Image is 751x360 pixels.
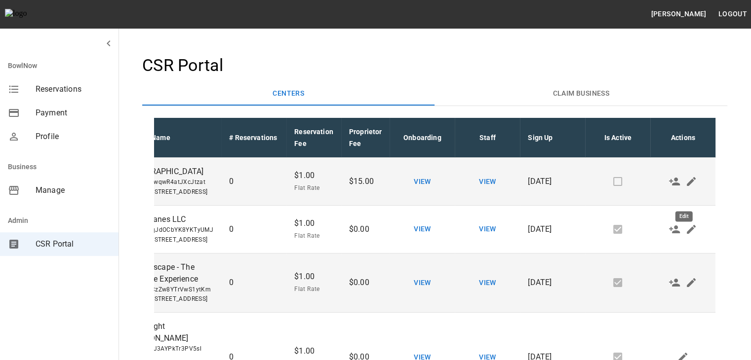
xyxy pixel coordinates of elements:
[286,118,341,158] th: Reservation Fee
[128,166,213,178] p: [GEOGRAPHIC_DATA]
[528,176,577,187] p: [DATE]
[294,231,333,241] span: Flat Rate
[294,271,333,283] p: $1.00
[128,225,213,235] span: ID: 00GwqJdOCbYK8YKTyUMJ
[683,221,700,238] button: Edit
[229,277,278,288] p: 0
[666,274,683,291] button: Make Admin
[349,176,382,187] p: $15.00
[36,131,111,143] span: Profile
[650,118,715,158] th: Actions
[142,82,727,106] div: basic tabs example
[406,274,438,292] button: View
[294,217,333,229] p: $1.00
[229,176,278,187] p: 0
[341,118,390,158] th: Proprietor Fee
[36,83,111,95] span: Reservations
[472,220,503,238] button: View
[128,294,213,304] span: Address : [STREET_ADDRESS]
[675,211,693,221] div: Edit
[647,5,710,23] button: [PERSON_NAME]
[229,223,278,235] p: 0
[520,118,585,158] th: Sign Up
[666,173,683,190] button: Make Admin
[683,274,700,291] button: Edit
[455,118,520,158] th: Staff
[683,173,700,190] button: Edit
[5,9,59,19] img: logo
[142,82,435,106] button: Centers
[120,118,221,158] th: Center Name
[435,82,728,106] button: Claim Business
[528,223,577,235] p: [DATE]
[128,235,213,245] span: Address : [STREET_ADDRESS]
[128,178,213,187] span: ID: 009oFwqwR4atJXcJtzat
[128,187,213,197] span: Address : [STREET_ADDRESS]
[36,184,111,196] span: Manage
[528,277,577,288] p: [DATE]
[585,118,650,158] th: Is Active
[349,277,382,288] p: $0.00
[349,223,382,235] p: $0.00
[666,221,683,238] button: Make Admin
[36,107,111,119] span: Payment
[294,345,333,357] p: $1.00
[406,220,438,238] button: View
[714,5,751,23] button: Logout
[294,170,333,181] p: $1.00
[472,173,503,191] button: View
[128,261,213,285] p: Great Escape - The Ultimate Experience
[294,183,333,193] span: Flat Rate
[221,118,286,158] th: # Reservations
[142,55,727,76] h4: CSR Portal
[128,344,213,354] span: ID: 1SiY1jJ3AYPkTr3PV5sl
[128,285,213,295] span: ID: 01N1CzZw8YTrVwS1ytKm
[294,285,333,294] span: Flat Rate
[36,238,111,250] span: CSR Portal
[128,321,213,344] p: playwright [PERSON_NAME]
[390,118,455,158] th: Onboarding
[128,214,213,225] p: Coral Lanes LLC
[406,173,438,191] button: View
[472,274,503,292] button: View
